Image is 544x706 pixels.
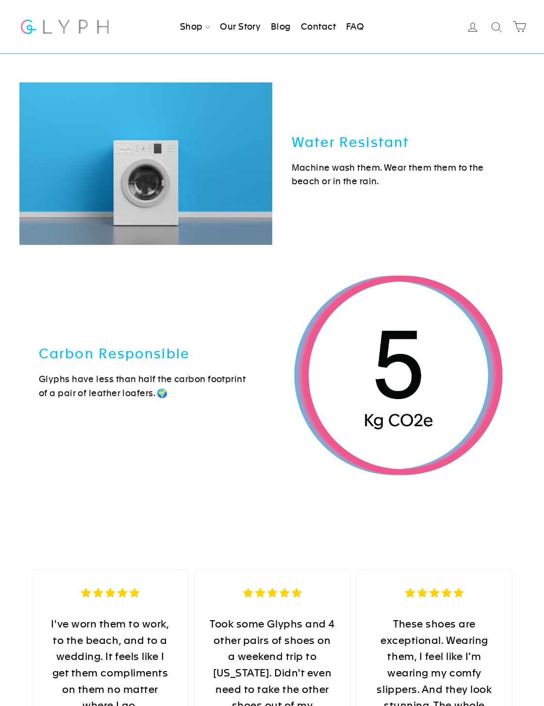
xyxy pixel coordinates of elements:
[267,16,295,37] a: Blog
[19,14,110,39] img: Glyph
[292,133,506,151] h3: Water Resistant
[176,16,214,37] a: Shop
[39,345,253,362] h3: Carbon Responsible
[297,16,340,37] a: Contact
[19,82,272,245] img: iStock-1096523200.jpg
[292,161,506,189] p: Machine wash them. Wear them them to the beach or in the rain.
[176,16,368,37] ul: Primary
[342,16,368,37] a: FAQ
[39,372,253,401] p: Glyphs have less than half the carbon footprint of a pair of leather loafers. 🌍
[272,249,525,502] img: Glyph_Carbon_Redone-01.jpg
[216,16,264,37] a: Our Story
